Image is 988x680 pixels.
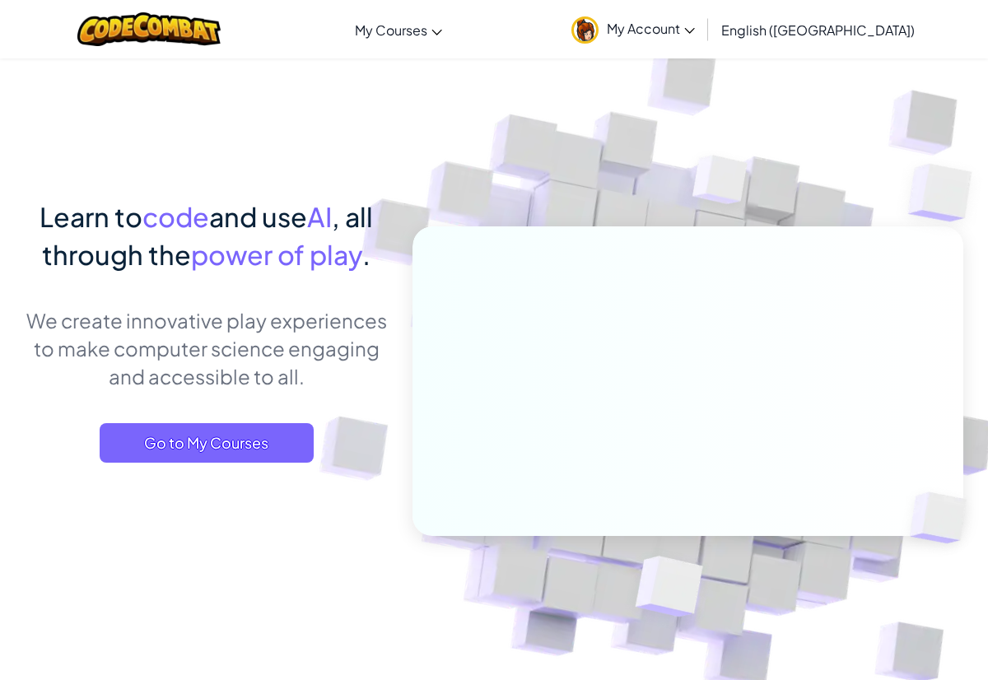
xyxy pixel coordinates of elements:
span: My Courses [355,21,427,39]
span: power of play [191,238,362,271]
img: avatar [571,16,599,44]
span: AI [307,200,332,233]
p: We create innovative play experiences to make computer science engaging and accessible to all. [25,306,388,390]
span: code [142,200,209,233]
img: Overlap cubes [662,123,781,245]
a: My Courses [347,7,450,52]
span: Learn to [40,200,142,233]
span: and use [209,200,307,233]
a: Go to My Courses [100,423,314,463]
img: Overlap cubes [595,521,743,658]
span: English ([GEOGRAPHIC_DATA]) [721,21,915,39]
img: CodeCombat logo [77,12,221,46]
span: . [362,238,370,271]
span: My Account [607,20,695,37]
a: English ([GEOGRAPHIC_DATA]) [713,7,923,52]
a: My Account [563,3,703,55]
